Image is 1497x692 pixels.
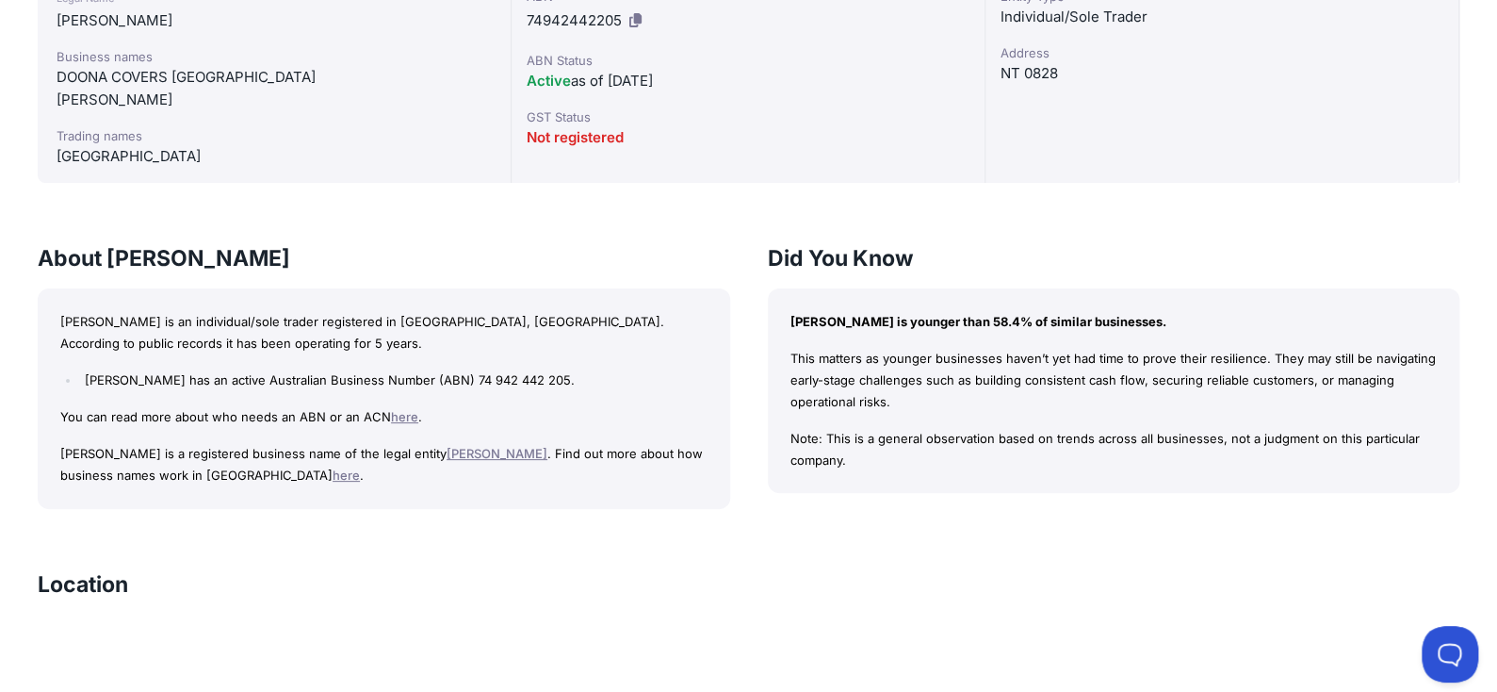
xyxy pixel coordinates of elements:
[790,348,1438,412] p: This matters as younger businesses haven’t yet had time to prove their resilience. They may still...
[527,70,969,92] div: as of [DATE]
[57,145,492,168] div: [GEOGRAPHIC_DATA]
[527,72,571,90] span: Active
[57,47,492,66] div: Business names
[80,370,707,391] li: [PERSON_NAME] has an active Australian Business Number (ABN) 74 942 442 205.
[38,569,128,600] h3: Location
[790,311,1438,333] p: [PERSON_NAME] is younger than 58.4% of similar businesses.
[57,126,492,145] div: Trading names
[1422,626,1478,683] iframe: Toggle Customer Support
[60,406,708,428] p: You can read more about who needs an ABN or an ACN .
[57,89,492,111] div: [PERSON_NAME]
[60,311,708,354] p: [PERSON_NAME] is an individual/sole trader registered in [GEOGRAPHIC_DATA], [GEOGRAPHIC_DATA]. Ac...
[38,243,730,273] h3: About [PERSON_NAME]
[527,51,969,70] div: ABN Status
[60,443,708,486] p: [PERSON_NAME] is a registered business name of the legal entity . Find out more about how busines...
[1001,6,1443,28] div: Individual/Sole Trader
[391,409,418,424] a: here
[1001,62,1443,85] div: NT 0828
[527,128,624,146] span: Not registered
[57,66,492,89] div: DOONA COVERS [GEOGRAPHIC_DATA]
[527,107,969,126] div: GST Status
[790,428,1438,471] p: Note: This is a general observation based on trends across all businesses, not a judgment on this...
[57,9,492,32] div: [PERSON_NAME]
[333,468,360,483] a: here
[1001,43,1443,62] div: Address
[447,446,547,461] a: [PERSON_NAME]
[768,243,1460,273] h3: Did You Know
[527,11,622,29] span: 74942442205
